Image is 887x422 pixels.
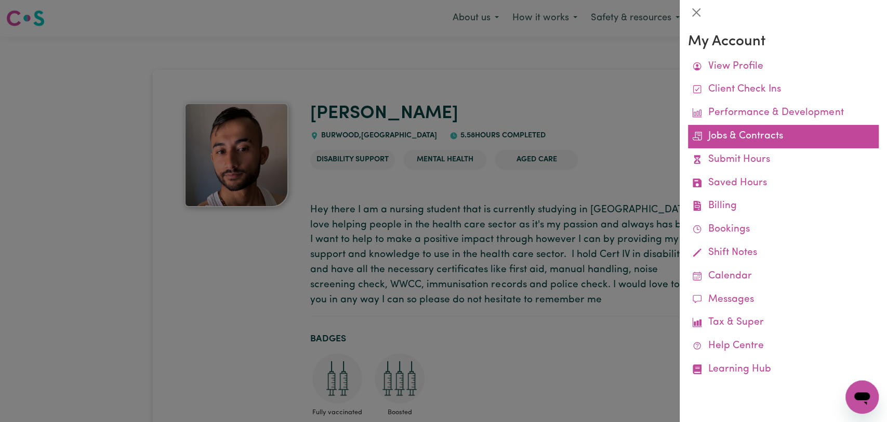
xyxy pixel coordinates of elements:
[688,172,879,195] a: Saved Hours
[845,380,879,414] iframe: Button to launch messaging window
[688,195,879,218] a: Billing
[688,241,879,265] a: Shift Notes
[688,78,879,101] a: Client Check Ins
[688,288,879,312] a: Messages
[688,311,879,335] a: Tax & Super
[688,148,879,172] a: Submit Hours
[688,33,879,51] h3: My Account
[688,4,705,21] button: Close
[688,101,879,125] a: Performance & Development
[688,358,879,381] a: Learning Hub
[688,218,879,241] a: Bookings
[688,335,879,358] a: Help Centre
[688,265,879,288] a: Calendar
[688,125,879,148] a: Jobs & Contracts
[688,55,879,79] a: View Profile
